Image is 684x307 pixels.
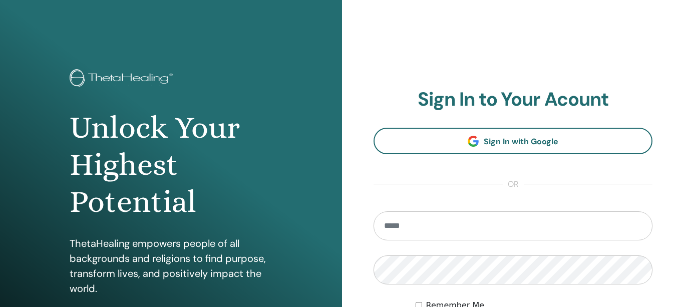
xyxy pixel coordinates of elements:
p: ThetaHealing empowers people of all backgrounds and religions to find purpose, transform lives, a... [70,236,272,296]
span: or [503,178,524,190]
h2: Sign In to Your Acount [374,88,652,111]
a: Sign In with Google [374,128,652,154]
span: Sign In with Google [484,136,558,147]
h1: Unlock Your Highest Potential [70,109,272,221]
